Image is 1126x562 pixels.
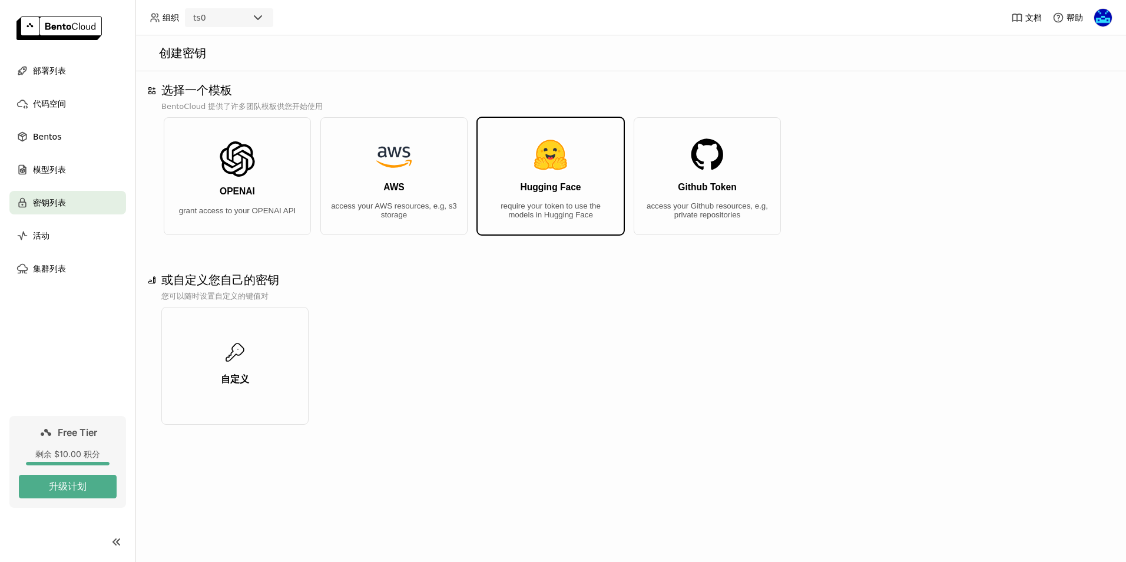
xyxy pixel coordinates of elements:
[1025,12,1042,23] span: 文档
[1094,9,1112,27] img: heather zhou
[1011,12,1042,24] a: 文档
[33,229,49,243] span: 活动
[161,83,1100,97] h1: 选择一个模板
[161,273,1100,287] h1: 或自定义您自己的密钥
[33,64,66,78] span: 部署列表
[1052,12,1083,24] div: 帮助
[33,196,66,210] span: 密钥列表
[383,182,405,193] h3: AWS
[678,182,736,193] h3: Github Token
[477,117,624,235] button: Hugging Facerequire your token to use the models in Hugging Face
[487,201,614,219] p: require your token to use the models in Hugging Face
[164,117,311,235] button: OPENAIgrant access to your OPENAI API
[58,427,97,438] span: Free Tier
[207,12,208,24] input: Selected ts0.
[376,137,412,173] img: AWS
[33,130,61,144] span: Bentos
[179,206,296,215] p: grant access to your OPENAI API
[1067,12,1083,23] span: 帮助
[163,12,179,23] span: 组织
[533,137,568,173] img: Hugging Face
[9,191,126,214] a: 密钥列表
[220,141,255,177] img: OPENAI
[9,158,126,181] a: 模型列表
[220,186,255,197] h3: OPENAI
[9,224,126,247] a: 活动
[9,92,126,115] a: 代码空间
[690,137,725,173] img: Github Token
[193,12,206,24] div: ts0
[330,201,458,219] p: access your AWS resources, e.g, s3 storage
[320,117,468,235] button: AWSaccess your AWS resources, e.g, s3 storage
[9,257,126,280] a: 集群列表
[9,416,126,508] a: Free Tier剩余 $10.00 积分升级计划
[161,101,1100,113] p: BentoCloud 提供了许多团队模板供您开始使用
[161,307,309,425] button: 自定义
[644,201,771,219] p: access your Github resources, e.g, private repositories
[33,262,66,276] span: 集群列表
[33,97,66,111] span: 代码空间
[9,59,126,82] a: 部署列表
[16,16,102,40] img: logo
[19,449,117,459] div: 剩余 $10.00 积分
[147,45,1114,61] div: 创建密钥
[634,117,781,235] button: Github Tokenaccess your Github resources, e.g, private repositories
[221,373,249,386] h3: 自定义
[33,163,66,177] span: 模型列表
[9,125,126,148] a: Bentos
[161,290,1100,302] p: 您可以随时设置自定义的键值对
[19,475,117,498] button: 升级计划
[520,182,581,193] h3: Hugging Face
